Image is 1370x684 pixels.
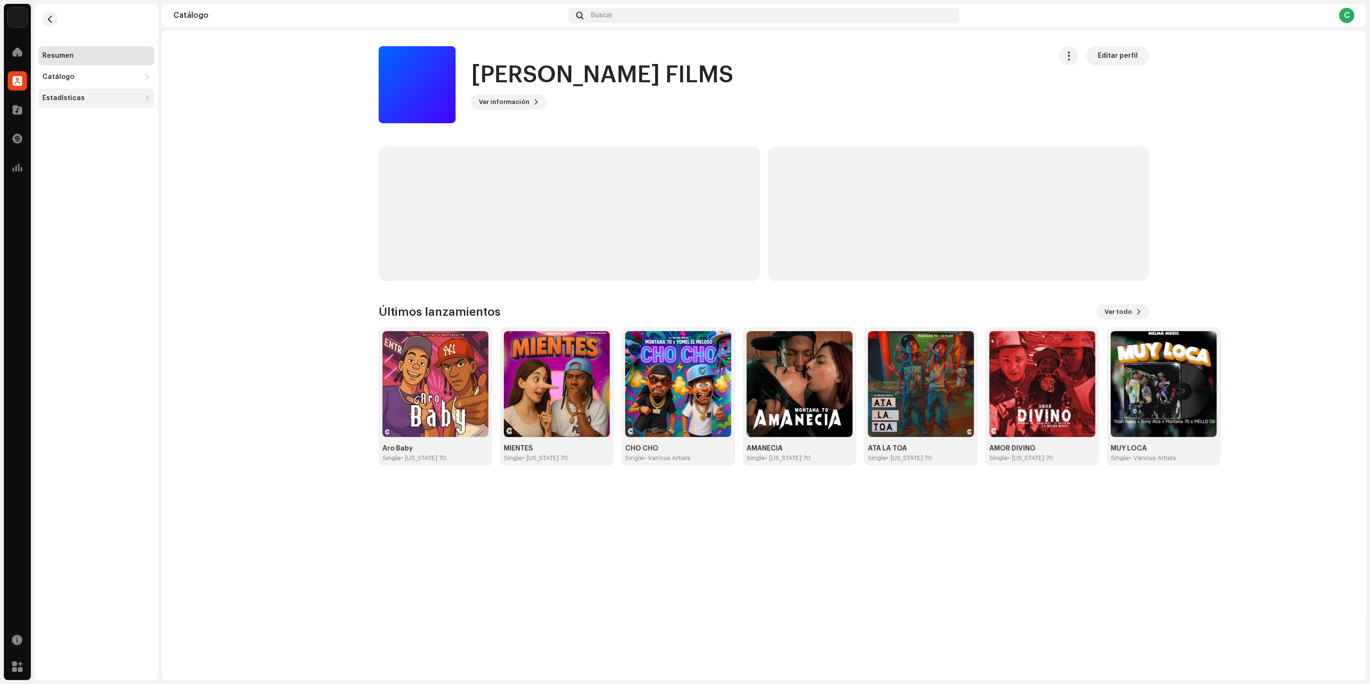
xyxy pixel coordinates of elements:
div: Single [382,454,401,462]
div: CHO CHO [625,445,731,452]
re-m-nav-dropdown: Catálogo [39,67,154,87]
div: Single [1111,454,1129,462]
div: Single [868,454,886,462]
div: Single [747,454,765,462]
div: Aro Baby [382,445,488,452]
span: Ver información [479,92,529,112]
div: • [US_STATE] 70 [886,454,932,462]
div: MIENTES [504,445,610,452]
div: • Various Artists [644,454,691,462]
div: • [US_STATE] 70 [1008,454,1054,462]
button: Editar perfil [1086,46,1149,65]
h3: Últimos lanzamientos [379,304,501,320]
div: Catálogo [42,73,74,81]
re-m-nav-item: Resumen [39,46,154,65]
div: AMOR DIVINO [989,445,1095,452]
img: 506e0b3b-7343-4804-91b3-fe0772f9b4d6 [382,331,488,437]
img: 99f30673-371c-4140-a6a0-3d30e9a4138d [868,331,974,437]
div: C [1339,8,1355,23]
div: AMANECIA [747,445,853,452]
div: MUY LOCA [1111,445,1217,452]
div: • [US_STATE] 70 [401,454,447,462]
img: 5b278a08-93b7-45c6-a514-91eaad229b1d [989,331,1095,437]
button: Ver todo [1097,304,1149,320]
img: 72978e40-25f6-4d30-9a34-2b78cc5477d8 [625,331,731,437]
div: Estadísticas [42,94,85,102]
div: Single [625,454,644,462]
div: ATA LA TOA [868,445,974,452]
span: Editar perfil [1098,46,1138,65]
div: Single [989,454,1008,462]
div: Resumen [42,52,74,60]
div: Single [504,454,522,462]
div: • Various Artists [1129,454,1176,462]
img: 8587b220-31d9-4655-87d0-770377e984ac [747,331,853,437]
re-m-nav-dropdown: Estadísticas [39,89,154,108]
span: Ver todo [1105,302,1132,322]
div: Catálogo [173,12,565,19]
h1: [PERSON_NAME] FILMS [471,60,733,90]
span: Buscar [591,12,613,19]
img: 20f76d2c-6937-4588-8b20-7465e76db30a [1111,331,1217,437]
button: Ver información [471,94,547,110]
div: • [US_STATE] 70 [765,454,811,462]
div: • [US_STATE] 70 [522,454,568,462]
img: 9323ac29-6568-4296-b2fb-eab98ec0f498 [504,331,610,437]
img: efe17899-e597-4c86-b47f-de2678312cfe [8,8,27,27]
